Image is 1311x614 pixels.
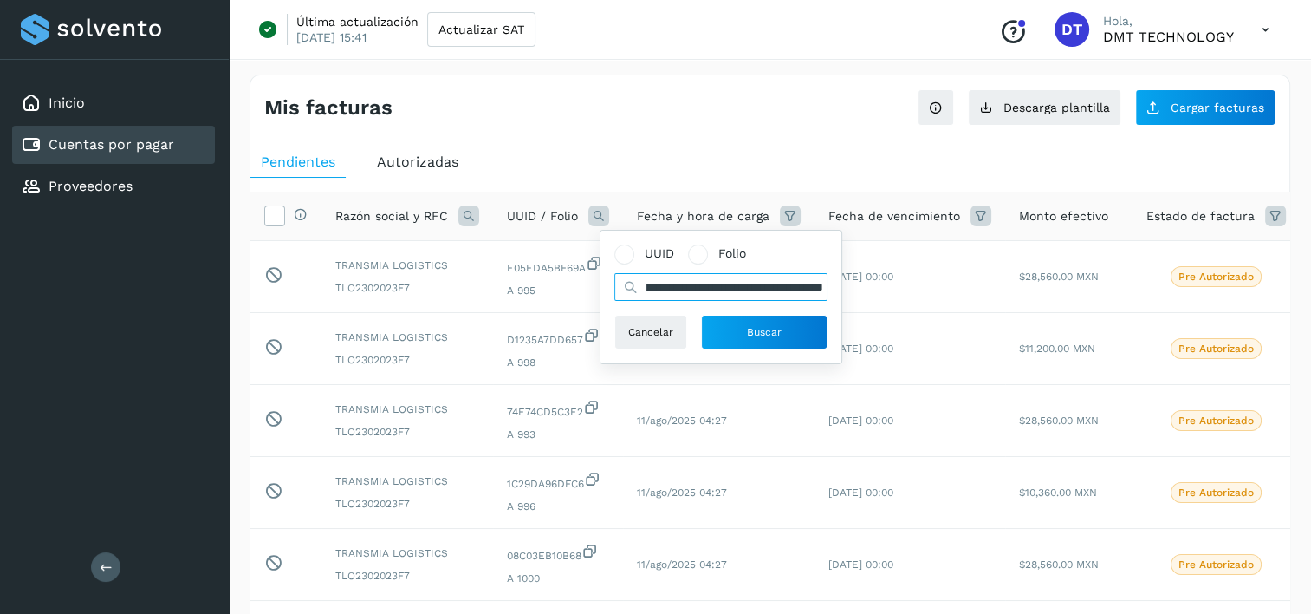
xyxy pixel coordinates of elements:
[335,280,479,296] span: TLO2302023F7
[12,167,215,206] div: Proveedores
[335,496,479,512] span: TLO2302023F7
[264,95,393,121] h4: Mis facturas
[1019,487,1097,499] span: $10,360.00 MXN
[1019,343,1095,355] span: $11,200.00 MXN
[637,207,769,225] span: Fecha y hora de carga
[828,487,893,499] span: [DATE] 00:00
[507,207,578,225] span: UUID / Folio
[1178,487,1254,499] p: Pre Autorizado
[49,178,133,194] a: Proveedores
[1178,558,1254,571] p: Pre Autorizado
[335,474,479,489] span: TRANSMIA LOGISTICS
[507,499,609,514] span: A 996
[12,126,215,164] div: Cuentas por pagar
[335,207,448,225] span: Razón social y RFC
[507,355,609,370] span: A 998
[335,330,479,345] span: TRANSMIA LOGISTICS
[1103,14,1234,29] p: Hola,
[427,12,535,47] button: Actualizar SAT
[507,283,609,298] span: A 995
[828,271,893,283] span: [DATE] 00:00
[1003,101,1110,114] span: Descarga plantilla
[828,207,960,225] span: Fecha de vencimiento
[828,558,893,571] span: [DATE] 00:00
[507,471,609,492] span: 1C29DA96DFC6
[335,424,479,440] span: TLO2302023F7
[1103,29,1234,45] p: DMT TECHNOLOGY
[49,136,174,153] a: Cuentas por pagar
[335,402,479,417] span: TRANSMIA LOGISTICS
[507,543,609,564] span: 08C03EB10B68
[1178,271,1254,283] p: Pre Autorizado
[335,568,479,584] span: TLO2302023F7
[1135,89,1275,126] button: Cargar facturas
[637,415,727,427] span: 11/ago/2025 04:27
[637,487,727,499] span: 11/ago/2025 04:27
[507,427,609,442] span: A 993
[507,571,609,586] span: A 1000
[1178,343,1254,355] p: Pre Autorizado
[828,415,893,427] span: [DATE] 00:00
[296,14,419,29] p: Última actualización
[296,29,367,45] p: [DATE] 15:41
[1019,558,1099,571] span: $28,560.00 MXN
[335,352,479,368] span: TLO2302023F7
[507,399,609,420] span: 74E74CD5C3E2
[828,343,893,355] span: [DATE] 00:00
[968,89,1121,126] button: Descarga plantilla
[507,255,609,276] span: E05EDA5BF69A
[1019,207,1108,225] span: Monto efectivo
[507,327,609,348] span: D1235A7DD657
[438,23,524,36] span: Actualizar SAT
[335,258,479,273] span: TRANSMIA LOGISTICS
[1171,101,1264,114] span: Cargar facturas
[377,153,458,170] span: Autorizadas
[637,558,727,571] span: 11/ago/2025 04:27
[12,84,215,122] div: Inicio
[49,95,85,111] a: Inicio
[1019,271,1099,283] span: $28,560.00 MXN
[1146,207,1255,225] span: Estado de factura
[1019,415,1099,427] span: $28,560.00 MXN
[1178,415,1254,427] p: Pre Autorizado
[335,545,479,561] span: TRANSMIA LOGISTICS
[261,153,335,170] span: Pendientes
